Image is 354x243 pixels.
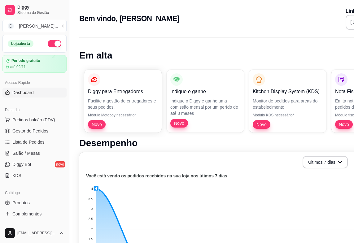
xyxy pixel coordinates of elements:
a: Dashboard [2,88,67,98]
span: Lista de Pedidos [12,139,45,145]
tspan: 4 [91,187,93,191]
span: Novo [89,121,104,128]
span: D [8,23,14,29]
p: Módulo KDS necessário* [253,113,323,118]
div: [PERSON_NAME] ... [19,23,58,29]
a: Lista de Pedidos [2,137,67,147]
button: [EMAIL_ADDRESS][DOMAIN_NAME] [2,226,67,241]
span: Pedidos balcão (PDV) [12,117,55,123]
div: Loja aberta [8,40,33,47]
p: Monitor de pedidos para áreas do estabelecimento [253,98,323,110]
span: KDS [12,172,21,179]
span: Diggy [17,5,64,10]
span: Gestor de Pedidos [12,128,48,134]
button: Diggy para EntregadoresFacilite a gestão de entregadores e seus pedidos.Módulo Motoboy necessário... [84,70,162,132]
span: Salão / Mesas [12,150,40,156]
a: Período gratuitoaté 02/11 [2,55,67,73]
span: Novo [336,121,352,128]
text: Você está vendo os pedidos recebidos na sua loja nos útimos 7 dias [86,173,227,178]
p: Kitchen Display System (KDS) [253,88,323,95]
a: Salão / Mesas [2,148,67,158]
tspan: 3.5 [88,197,93,201]
div: Dia a dia [2,105,67,115]
span: Novo [254,121,269,128]
p: Facilite a gestão de entregadores e seus pedidos. [88,98,158,110]
button: Indique e ganheIndique o Diggy e ganhe uma comissão mensal por um perído de até 3 mesesNovo [167,70,244,132]
button: Kitchen Display System (KDS)Monitor de pedidos para áreas do estabelecimentoMódulo KDS necessário... [249,70,326,132]
span: Complementos [12,211,42,217]
span: Diggy Bot [12,161,31,167]
p: Diggy para Entregadores [88,88,158,95]
button: Alterar Status [48,40,61,47]
span: Produtos [12,200,30,206]
a: Complementos [2,209,67,219]
div: Catálogo [2,188,67,198]
tspan: 3 [91,207,93,211]
button: Select a team [2,20,67,32]
a: Gestor de Pedidos [2,126,67,136]
a: Produtos [2,198,67,208]
h2: Bem vindo, [PERSON_NAME] [79,14,179,24]
article: Período gratuito [11,59,40,63]
span: Dashboard [12,89,34,96]
a: DiggySistema de Gestão [2,2,67,17]
tspan: 2.5 [88,217,93,221]
span: Sistema de Gestão [17,10,64,15]
div: Acesso Rápido [2,78,67,88]
button: Últimos 7 dias [303,156,348,168]
button: Pedidos balcão (PDV) [2,115,67,125]
p: Indique o Diggy e ganhe uma comissão mensal por um perído de até 3 meses [170,98,240,116]
p: Módulo Motoboy necessário* [88,113,158,118]
tspan: 2 [91,227,93,231]
article: até 02/11 [10,64,26,69]
a: Diggy Botnovo [2,159,67,169]
span: Novo [172,120,187,126]
p: Indique e ganhe [170,88,240,95]
span: [EMAIL_ADDRESS][DOMAIN_NAME] [17,231,57,236]
a: KDS [2,171,67,180]
tspan: 1.5 [88,237,93,241]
